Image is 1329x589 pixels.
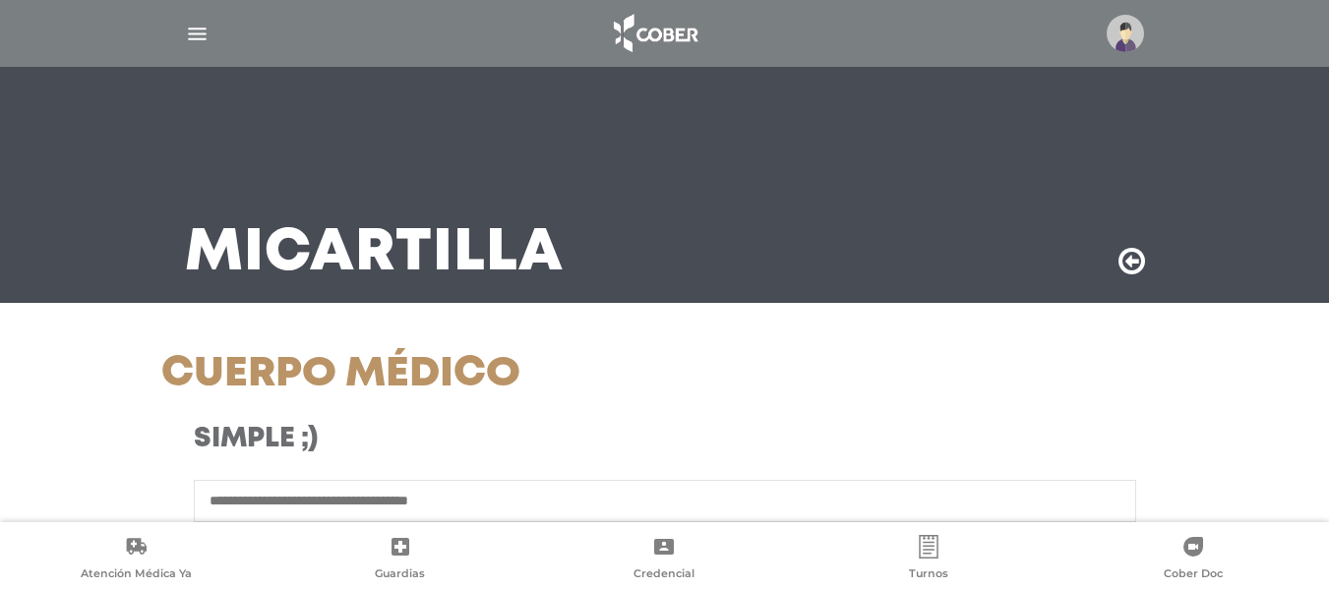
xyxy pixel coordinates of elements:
h1: Cuerpo Médico [161,350,823,399]
span: Turnos [909,566,948,584]
a: Credencial [532,535,797,585]
img: profile-placeholder.svg [1107,15,1144,52]
img: Cober_menu-lines-white.svg [185,22,210,46]
a: Atención Médica Ya [4,535,269,585]
a: Turnos [797,535,1061,585]
span: Atención Médica Ya [81,566,192,584]
a: Guardias [269,535,533,585]
span: Guardias [375,566,425,584]
span: Cober Doc [1164,566,1223,584]
h3: Simple ;) [194,423,791,456]
a: Cober Doc [1060,535,1325,585]
h3: Mi Cartilla [185,228,564,279]
img: logo_cober_home-white.png [603,10,706,57]
span: Credencial [634,566,695,584]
